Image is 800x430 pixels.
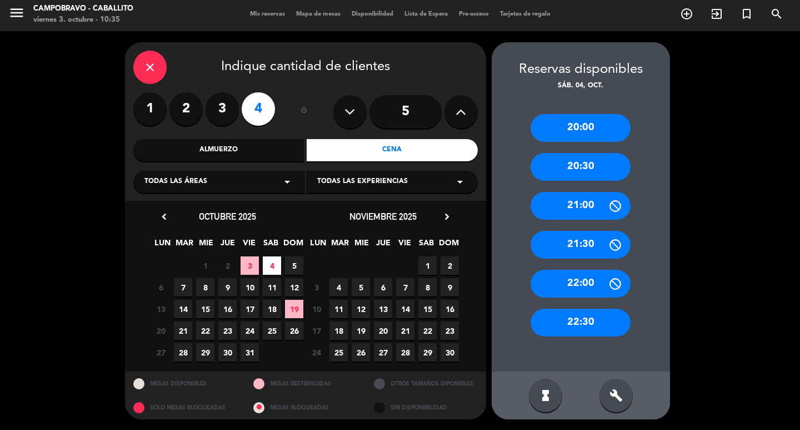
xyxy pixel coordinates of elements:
span: 6 [152,278,170,296]
div: MESAS DISPONIBLES [125,372,246,396]
span: 22 [196,322,214,340]
div: Campobravo - caballito [33,3,133,14]
span: Todas las experiencias [317,176,408,187]
span: 19 [285,300,303,318]
div: MESAS BLOQUEADAS [245,396,366,419]
span: 10 [307,300,326,318]
span: DOM [283,236,302,255]
span: 26 [285,322,303,340]
span: 28 [174,343,192,362]
span: VIE [396,236,414,255]
span: JUE [218,236,237,255]
div: Cena [307,139,478,161]
i: add_circle_outline [680,7,693,21]
label: 2 [169,92,203,126]
div: Indique cantidad de clientes [133,51,478,84]
span: 6 [374,278,392,296]
span: 13 [152,300,170,318]
span: 13 [374,300,392,318]
span: 21 [396,322,414,340]
span: 27 [152,343,170,362]
i: menu [8,4,25,21]
div: 22:00 [531,270,631,298]
i: arrow_drop_down [281,175,294,189]
span: MIE [352,236,371,255]
span: LUN [309,236,327,255]
span: 2 [441,256,459,275]
span: 16 [218,300,237,318]
span: Disponibilidad [346,11,399,17]
label: 1 [133,92,167,126]
span: 11 [329,300,348,318]
div: sáb. 04, oct. [492,81,670,92]
div: Reservas disponibles [492,59,670,81]
span: 14 [174,300,192,318]
span: 20 [152,322,170,340]
i: exit_to_app [710,7,723,21]
div: 20:00 [531,114,631,142]
span: octubre 2025 [199,211,256,222]
span: 7 [174,278,192,296]
i: arrow_drop_down [453,175,467,189]
span: 15 [418,300,437,318]
span: noviembre 2025 [349,211,417,222]
div: 22:30 [531,309,631,337]
span: 27 [374,343,392,362]
div: viernes 3. octubre - 10:35 [33,14,133,26]
span: 4 [263,256,281,275]
div: 21:00 [531,192,631,220]
span: SAB [262,236,280,255]
span: 30 [218,343,237,362]
span: 5 [352,278,370,296]
span: 29 [196,343,214,362]
span: 5 [285,256,303,275]
span: 14 [396,300,414,318]
span: 12 [352,300,370,318]
span: 26 [352,343,370,362]
span: 31 [241,343,259,362]
span: MIE [197,236,215,255]
span: Tarjetas de regalo [494,11,556,17]
span: VIE [240,236,258,255]
i: turned_in_not [740,7,753,21]
span: 1 [196,256,214,275]
span: 17 [307,322,326,340]
i: chevron_right [441,211,453,223]
span: 17 [241,300,259,318]
span: Lista de Espera [399,11,453,17]
span: MAR [175,236,193,255]
span: 3 [307,278,326,296]
span: DOM [439,236,457,255]
span: LUN [153,236,172,255]
span: 2 [218,256,237,275]
span: JUE [374,236,392,255]
span: 25 [263,322,281,340]
button: menu [8,4,25,25]
span: 10 [241,278,259,296]
span: 7 [396,278,414,296]
div: 21:30 [531,231,631,259]
span: 25 [329,343,348,362]
div: ó [286,92,322,131]
span: 29 [418,343,437,362]
span: Mis reservas [244,11,291,17]
span: 4 [329,278,348,296]
span: 9 [218,278,237,296]
span: Pre-acceso [453,11,494,17]
div: Almuerzo [133,139,304,161]
span: 20 [374,322,392,340]
span: SAB [417,236,436,255]
span: 28 [396,343,414,362]
span: 22 [418,322,437,340]
span: 23 [218,322,237,340]
div: MESAS RESTRINGIDAS [245,372,366,396]
label: 3 [206,92,239,126]
label: 4 [242,92,275,126]
span: 23 [441,322,459,340]
i: hourglass_full [539,389,552,402]
span: Mapa de mesas [291,11,346,17]
span: 8 [196,278,214,296]
i: search [770,7,783,21]
span: 18 [329,322,348,340]
span: 12 [285,278,303,296]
